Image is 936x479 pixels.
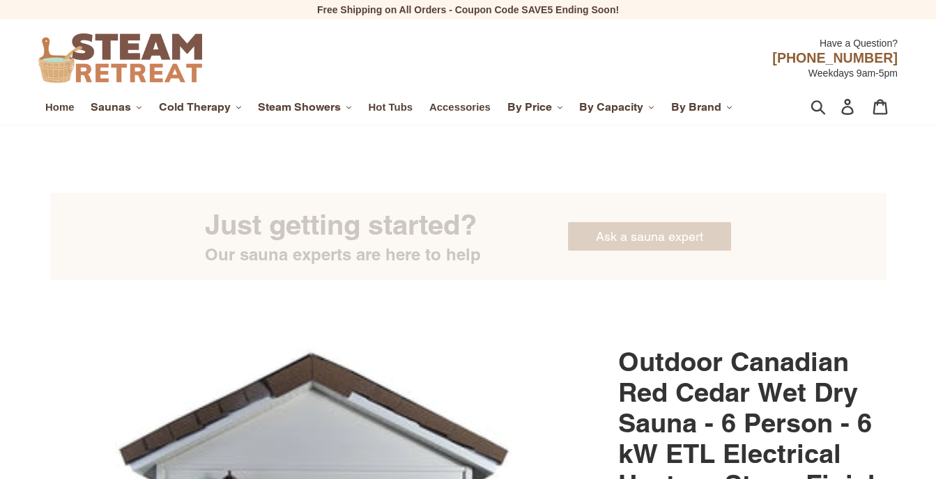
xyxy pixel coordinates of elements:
[258,100,341,114] span: Steam Showers
[422,98,498,116] a: Accessories
[159,100,231,114] span: Cold Therapy
[429,101,491,113] span: Accessories
[500,97,570,118] button: By Price
[205,207,481,243] div: Just getting started?
[152,97,249,118] button: Cold Therapy
[38,33,202,83] img: Steam Retreat
[91,100,131,114] span: Saunas
[369,101,413,113] span: Hot Tubs
[572,97,661,118] button: By Capacity
[84,97,149,118] button: Saunas
[325,29,898,50] div: Have a Question?
[205,243,481,267] div: Our sauna experts are here to help
[362,98,420,116] a: Hot Tubs
[664,97,739,118] button: By Brand
[251,97,359,118] button: Steam Showers
[579,100,643,114] span: By Capacity
[671,100,721,114] span: By Brand
[38,98,81,116] a: Home
[45,101,74,113] span: Home
[568,222,731,251] a: Ask a sauna expert
[507,100,552,114] span: By Price
[808,68,898,79] span: Weekdays 9am-5pm
[772,50,898,65] span: [PHONE_NUMBER]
